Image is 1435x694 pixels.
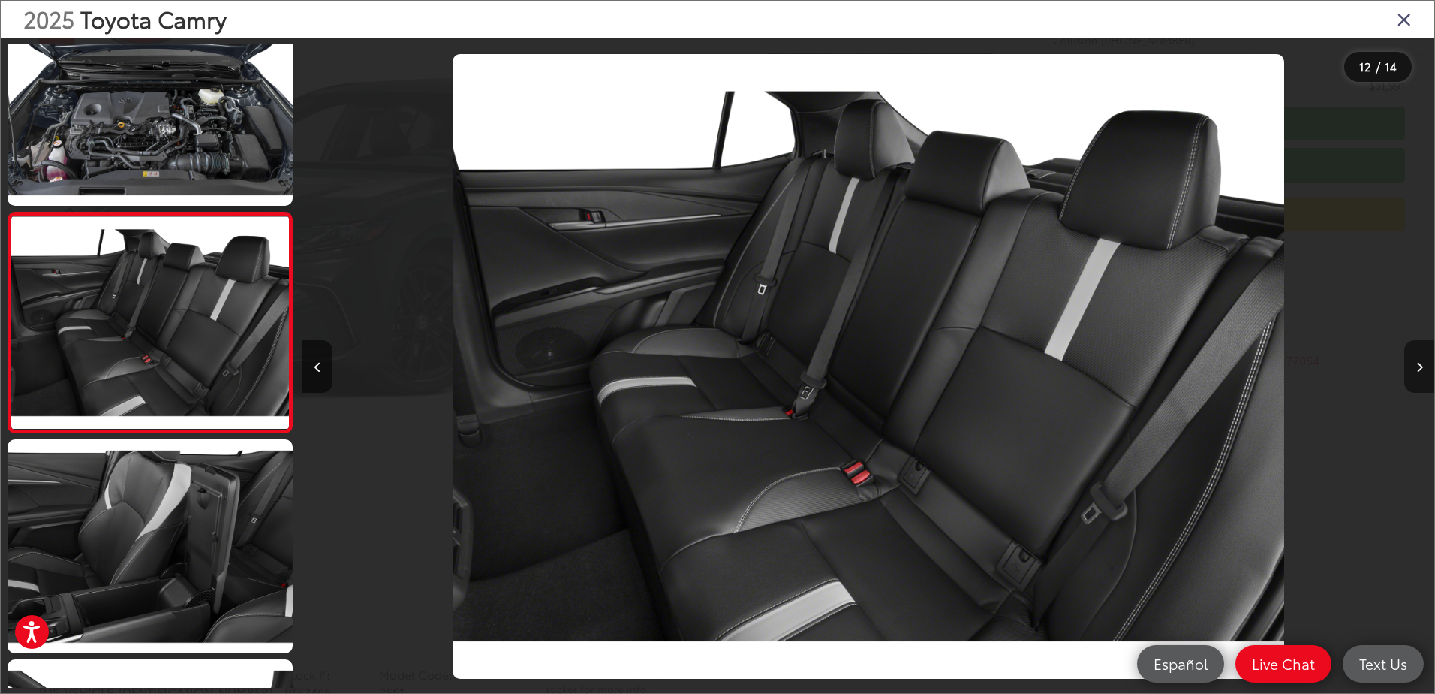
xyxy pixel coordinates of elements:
span: 14 [1385,58,1397,74]
a: Español [1137,645,1224,683]
button: Previous image [302,340,332,393]
a: Live Chat [1235,645,1331,683]
img: 2025 Toyota Camry SE [8,216,291,429]
span: 12 [1359,58,1371,74]
i: Close gallery [1397,9,1412,29]
span: Español [1146,654,1215,673]
button: Next image [1404,340,1434,393]
div: 2025 Toyota Camry SE 11 [302,54,1434,679]
img: 2025 Toyota Camry SE [5,437,296,656]
span: Live Chat [1244,654,1322,673]
span: 2025 [23,2,74,35]
span: / [1374,62,1382,72]
span: Text Us [1352,654,1415,673]
a: Text Us [1343,645,1424,683]
span: Toyota Camry [80,2,227,35]
img: 2025 Toyota Camry SE [453,54,1285,679]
